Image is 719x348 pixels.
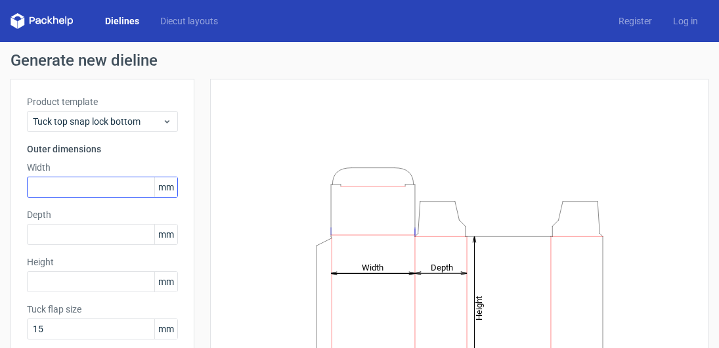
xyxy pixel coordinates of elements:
[154,177,177,197] span: mm
[154,272,177,292] span: mm
[27,303,178,316] label: Tuck flap size
[361,262,383,272] tspan: Width
[150,14,229,28] a: Diecut layouts
[431,262,453,272] tspan: Depth
[27,208,178,221] label: Depth
[663,14,708,28] a: Log in
[11,53,708,68] h1: Generate new dieline
[27,142,178,156] h3: Outer dimensions
[33,115,162,128] span: Tuck top snap lock bottom
[474,295,484,320] tspan: Height
[608,14,663,28] a: Register
[27,161,178,174] label: Width
[95,14,150,28] a: Dielines
[154,319,177,339] span: mm
[27,95,178,108] label: Product template
[27,255,178,269] label: Height
[154,225,177,244] span: mm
